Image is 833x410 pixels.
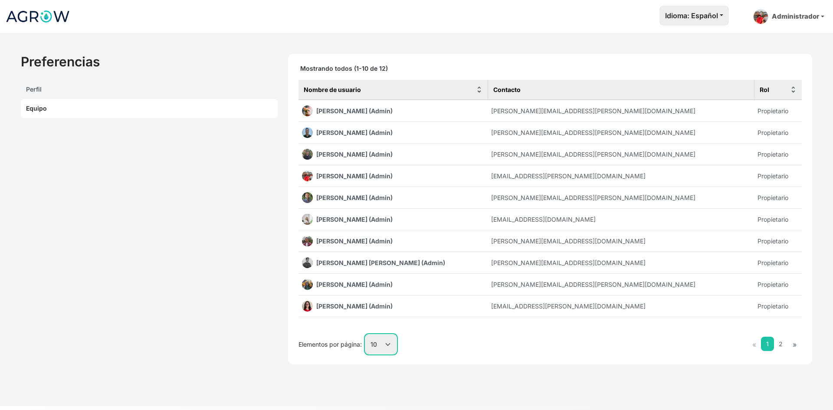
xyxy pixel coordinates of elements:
[316,258,445,267] p: [PERSON_NAME] [PERSON_NAME] (Admin)
[754,100,802,122] td: Propietario
[488,100,754,122] td: [PERSON_NAME][EMAIL_ADDRESS][PERSON_NAME][DOMAIN_NAME]
[488,122,754,144] td: [PERSON_NAME][EMAIL_ADDRESS][PERSON_NAME][DOMAIN_NAME]
[5,6,70,27] img: Logo
[302,105,313,116] img: member
[754,187,802,209] td: Propietario
[754,230,802,252] td: Propietario
[316,106,393,115] p: [PERSON_NAME] (Admin)
[747,337,802,352] nav: User display
[316,236,393,246] p: [PERSON_NAME] (Admin)
[21,54,278,69] h1: Preferencias
[21,80,278,99] a: Perfil
[754,209,802,230] td: Propietario
[793,340,797,349] span: »
[316,150,393,159] p: [PERSON_NAME] (Admin)
[316,215,393,224] p: [PERSON_NAME] (Admin)
[754,295,802,317] td: Propietario
[754,252,802,274] td: Propietario
[754,144,802,165] td: Propietario
[316,171,393,180] p: [PERSON_NAME] (Admin)
[476,86,482,93] img: sort
[760,85,769,94] span: Rol
[659,6,729,26] button: Idioma: Español
[488,274,754,295] td: [PERSON_NAME][EMAIL_ADDRESS][PERSON_NAME][DOMAIN_NAME]
[488,295,754,317] td: [EMAIL_ADDRESS][PERSON_NAME][DOMAIN_NAME]
[302,279,313,290] img: member
[302,236,313,246] img: member
[493,85,521,94] span: Contacto
[754,122,802,144] td: Propietario
[750,6,828,28] a: Administrador
[302,127,313,138] img: member
[754,165,802,187] td: Propietario
[761,337,774,351] a: 1
[488,144,754,165] td: [PERSON_NAME][EMAIL_ADDRESS][PERSON_NAME][DOMAIN_NAME]
[316,128,393,137] p: [PERSON_NAME] (Admin)
[754,274,802,295] td: Propietario
[488,209,754,230] td: [EMAIL_ADDRESS][DOMAIN_NAME]
[774,337,788,351] a: 2
[316,193,393,202] p: [PERSON_NAME] (Admin)
[787,337,802,352] a: Next
[302,192,313,203] img: member
[302,171,313,181] img: member
[298,340,362,349] p: Elementos por página:
[302,257,313,268] img: member
[302,214,313,225] img: member
[488,230,754,252] td: [PERSON_NAME][EMAIL_ADDRESS][DOMAIN_NAME]
[753,9,768,24] img: admin-picture
[21,99,278,118] a: Equipo
[304,85,361,94] span: Nombre de usuario
[488,252,754,274] td: [PERSON_NAME][EMAIL_ADDRESS][DOMAIN_NAME]
[316,302,393,311] p: [PERSON_NAME] (Admin)
[488,187,754,209] td: [PERSON_NAME][EMAIL_ADDRESS][PERSON_NAME][DOMAIN_NAME]
[302,301,313,312] img: member
[302,149,313,160] img: member
[316,280,393,289] p: [PERSON_NAME] (Admin)
[790,86,797,93] img: sort
[488,165,754,187] td: [EMAIL_ADDRESS][PERSON_NAME][DOMAIN_NAME]
[300,64,388,73] p: Mostrando todos (1-10 de 12)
